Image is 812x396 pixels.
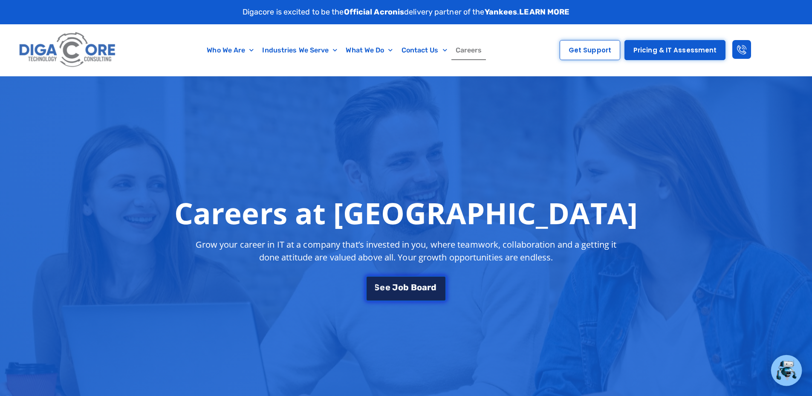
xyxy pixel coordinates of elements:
[560,40,620,60] a: Get Support
[174,196,638,230] h1: Careers at [GEOGRAPHIC_DATA]
[188,238,624,264] p: Grow your career in IT at a company that’s invested in you, where teamwork, collaboration and a g...
[403,283,409,292] span: b
[341,40,397,60] a: What We Do
[17,29,119,72] img: Digacore logo 1
[380,283,385,292] span: e
[417,283,422,292] span: o
[160,40,529,60] nav: Menu
[202,40,258,60] a: Who We Are
[243,6,570,18] p: Digacore is excited to be the delivery partner of the .
[366,276,446,301] a: See Job Board
[422,283,427,292] span: a
[411,283,417,292] span: B
[431,283,436,292] span: d
[258,40,341,60] a: Industries We Serve
[485,7,517,17] strong: Yankees
[385,283,390,292] span: e
[569,47,611,53] span: Get Support
[451,40,486,60] a: Careers
[344,7,405,17] strong: Official Acronis
[397,40,451,60] a: Contact Us
[427,283,431,292] span: r
[392,283,398,292] span: J
[624,40,725,60] a: Pricing & IT Assessment
[633,47,717,53] span: Pricing & IT Assessment
[519,7,569,17] a: LEARN MORE
[374,283,379,292] span: S
[398,283,403,292] span: o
